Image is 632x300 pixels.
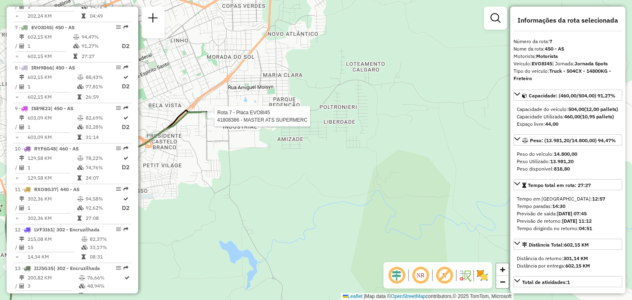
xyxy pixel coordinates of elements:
[476,269,489,282] img: Exibir/Ocultar setores
[122,82,130,91] p: D2
[89,2,128,11] td: 94,72%
[123,187,128,192] em: Rota exportada
[53,265,100,271] span: | 302 - Encruzilhada
[27,291,79,300] td: 66,94 KM
[19,44,24,48] i: Total de Atividades
[19,284,24,288] i: Total de Atividades
[122,203,130,213] p: D2
[27,162,77,173] td: 1
[592,196,605,202] strong: 12:57
[27,52,73,60] td: 602,15 KM
[517,292,619,300] div: Total de pedidos:
[53,226,100,233] span: | 302 - Encruzilhada
[513,16,622,24] h4: Informações da rota selecionada
[123,146,128,151] em: Rota exportada
[27,195,77,203] td: 302,36 KM
[81,237,88,242] i: % de utilização do peso
[15,24,74,30] span: 7 -
[513,134,622,145] a: Peso: (13.981,20/14.800,00) 94,47%
[513,90,622,101] a: Capacidade: (460,00/504,00) 91,27%
[123,115,128,120] i: Rota otimizada
[116,65,121,70] em: Opções
[81,52,114,60] td: 27:27
[87,291,124,300] td: 09:09
[513,147,622,176] div: Peso: (13.981,20/14.800,00) 94,47%
[27,235,81,243] td: 215,08 KM
[77,75,84,80] i: % de utilização do peso
[27,282,79,290] td: 3
[85,174,121,182] td: 24:07
[15,162,19,173] td: /
[517,225,619,232] div: Tempo dirigindo no retorno:
[77,135,81,140] i: Tempo total em rota
[34,226,53,233] span: LVF3I61
[77,216,81,221] i: Tempo total em rota
[517,210,619,217] div: Previsão de saída:
[517,203,619,210] div: Tempo paradas:
[528,182,591,188] span: Tempo total em rota: 27:27
[81,245,88,250] i: % de utilização da cubagem
[31,105,51,111] span: ISE9E23
[85,154,121,162] td: 78,22%
[19,156,24,161] i: Distância Total
[27,81,77,92] td: 1
[19,75,24,80] i: Distância Total
[15,52,19,60] td: =
[51,105,73,111] span: | 450 - AS
[517,217,619,225] div: Previsão de retorno:
[116,227,121,232] em: Opções
[77,175,81,180] i: Tempo total em rota
[81,254,86,259] i: Tempo total em rota
[517,158,619,165] div: Peso Utilizado:
[562,218,592,224] strong: [DATE] 11:12
[85,195,121,203] td: 94,58%
[56,145,79,152] span: | 460 - AS
[27,41,73,51] td: 1
[123,65,128,70] em: Rota exportada
[85,114,121,122] td: 82,69%
[487,10,504,26] a: Exibir filtros
[81,4,88,9] i: % de utilização da cubagem
[513,252,622,273] div: Distância Total:602,15 KM
[27,214,77,222] td: 302,36 KM
[123,227,128,232] em: Rota exportada
[557,210,587,217] strong: [DATE] 07:45
[73,44,79,48] i: % de utilização da cubagem
[513,192,622,235] div: Tempo total em rota: 27:27
[19,237,24,242] i: Distância Total
[513,53,622,60] div: Motorista:
[545,121,558,127] strong: 44,00
[77,125,84,129] i: % de utilização da cubagem
[513,60,622,67] div: Veículo:
[496,276,509,288] a: Zoom out
[27,93,77,101] td: 602,15 KM
[79,284,85,288] i: % de utilização da cubagem
[552,60,608,67] span: | Jornada:
[27,203,77,213] td: 1
[79,275,85,280] i: % de utilização do peso
[115,42,130,51] p: D2
[580,113,614,120] strong: (10,95 pallets)
[19,165,24,170] i: Total de Atividades
[15,105,73,111] span: 9 -
[15,2,19,11] td: /
[513,68,611,81] strong: Truck - 504CX - 14800KG - Freteiro
[513,45,622,53] div: Nome da rota:
[85,73,121,81] td: 88,43%
[87,282,124,290] td: 48,94%
[513,239,622,250] a: Distância Total:602,15 KM
[27,274,79,282] td: 200,82 KM
[77,165,84,170] i: % de utilização da cubagem
[85,93,121,101] td: 26:59
[85,214,121,222] td: 27:08
[19,196,24,201] i: Distância Total
[517,262,619,270] div: Distância por entrega:
[116,265,121,270] em: Opções
[27,133,77,141] td: 603,09 KM
[564,113,580,120] strong: 460,00
[89,12,128,20] td: 04:49
[81,41,114,51] td: 91,27%
[555,293,561,299] strong: 11
[554,151,577,157] strong: 14.800,00
[15,145,79,152] span: 10 -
